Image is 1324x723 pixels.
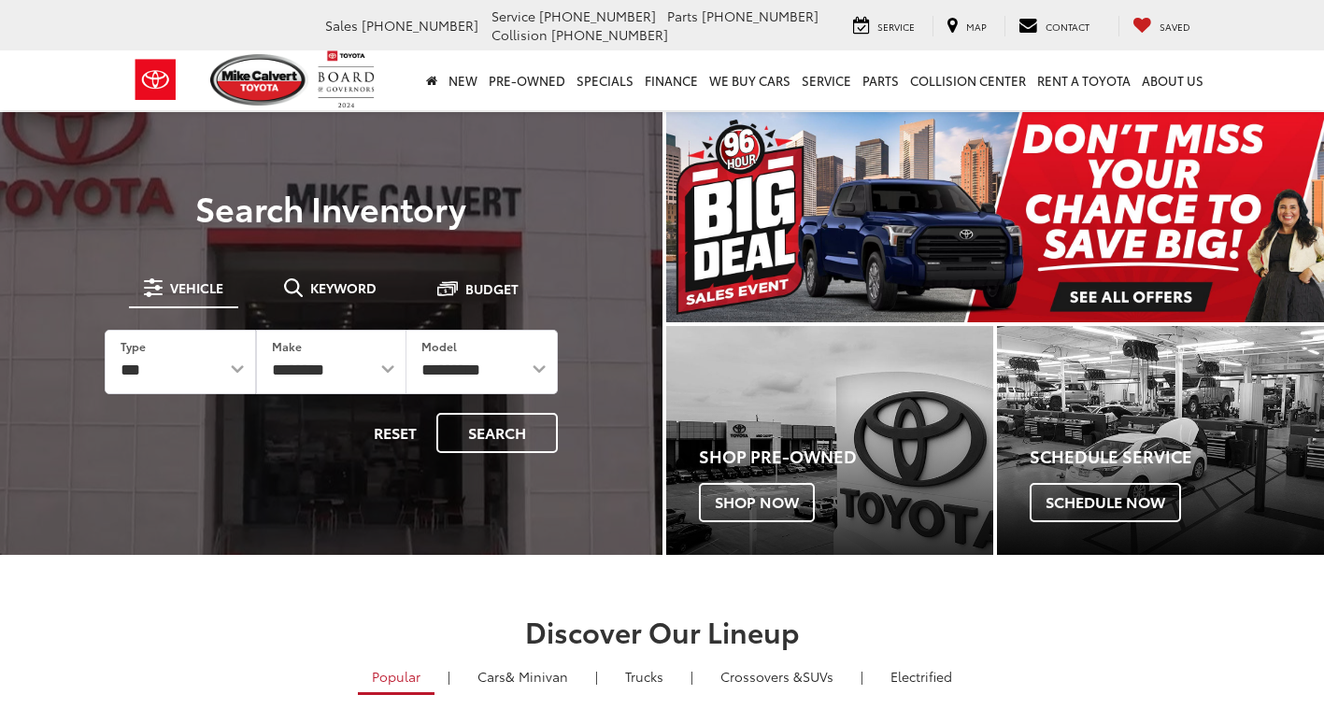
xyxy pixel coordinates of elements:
[639,50,704,110] a: Finance
[483,50,571,110] a: Pre-Owned
[699,447,993,466] h4: Shop Pre-Owned
[358,660,434,695] a: Popular
[310,281,377,294] span: Keyword
[325,16,358,35] span: Sales
[706,660,847,692] a: SUVs
[170,281,223,294] span: Vehicle
[686,667,698,686] li: |
[796,50,857,110] a: Service
[491,7,535,25] span: Service
[130,616,1195,646] h2: Discover Our Lineup
[210,54,309,106] img: Mike Calvert Toyota
[1046,20,1089,34] span: Contact
[997,326,1324,555] div: Toyota
[699,483,815,522] span: Shop Now
[421,338,457,354] label: Model
[551,25,668,44] span: [PHONE_NUMBER]
[932,16,1001,36] a: Map
[121,338,146,354] label: Type
[904,50,1032,110] a: Collision Center
[1118,16,1204,36] a: My Saved Vehicles
[667,7,698,25] span: Parts
[1136,50,1209,110] a: About Us
[436,413,558,453] button: Search
[1032,50,1136,110] a: Rent a Toyota
[463,660,582,692] a: Cars
[856,667,868,686] li: |
[1030,483,1181,522] span: Schedule Now
[720,667,803,686] span: Crossovers &
[505,667,568,686] span: & Minivan
[666,326,993,555] div: Toyota
[420,50,443,110] a: Home
[877,20,915,34] span: Service
[443,667,455,686] li: |
[966,20,987,34] span: Map
[539,7,656,25] span: [PHONE_NUMBER]
[591,667,603,686] li: |
[78,189,584,226] h3: Search Inventory
[1004,16,1103,36] a: Contact
[443,50,483,110] a: New
[611,660,677,692] a: Trucks
[358,413,433,453] button: Reset
[857,50,904,110] a: Parts
[272,338,302,354] label: Make
[997,326,1324,555] a: Schedule Service Schedule Now
[702,7,819,25] span: [PHONE_NUMBER]
[571,50,639,110] a: Specials
[362,16,478,35] span: [PHONE_NUMBER]
[121,50,191,110] img: Toyota
[666,326,993,555] a: Shop Pre-Owned Shop Now
[876,660,966,692] a: Electrified
[1160,20,1190,34] span: Saved
[704,50,796,110] a: WE BUY CARS
[839,16,929,36] a: Service
[465,282,519,295] span: Budget
[491,25,548,44] span: Collision
[1030,447,1324,466] h4: Schedule Service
